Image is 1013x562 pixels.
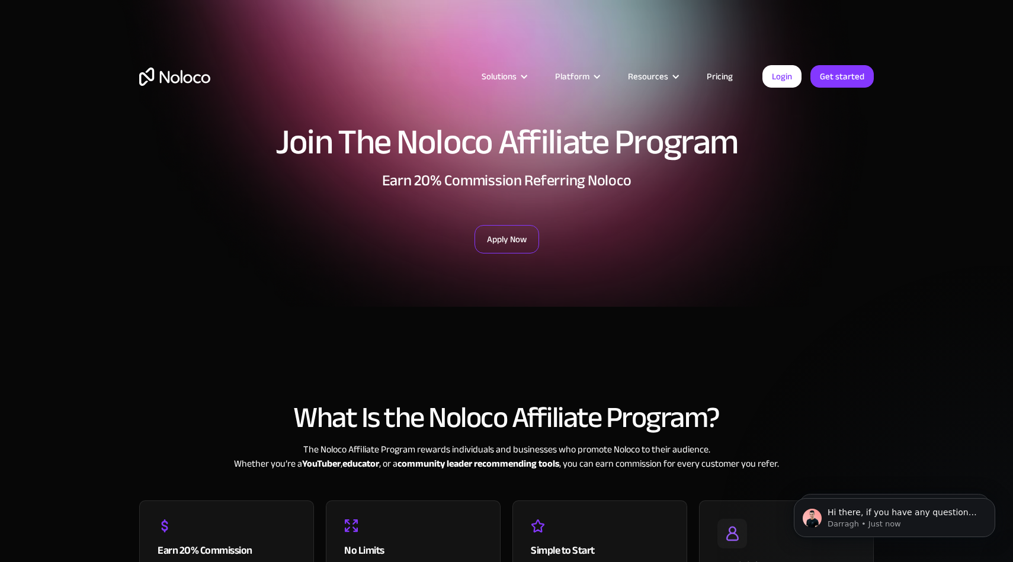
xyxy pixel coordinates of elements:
[762,65,802,88] a: Login
[475,225,539,253] a: Apply Now
[139,124,874,160] h1: Join The Noloco Affiliate Program
[158,542,296,560] div: Earn 20% Commission
[139,402,874,433] h2: What Is the Noloco Affiliate Program?
[482,69,517,84] div: Solutions
[555,69,589,84] div: Platform
[447,455,472,473] strong: leader
[139,68,210,86] a: home
[628,69,668,84] div: Resources
[302,455,341,473] strong: YouTuber
[692,69,748,84] a: Pricing
[342,455,379,473] strong: educator
[474,455,537,473] strong: recommending
[810,65,874,88] a: Get started
[531,542,669,560] div: Simple to Start
[538,455,559,473] strong: tools
[540,69,613,84] div: Platform
[613,69,692,84] div: Resources
[344,542,482,560] div: No Limits
[397,455,445,473] strong: community
[139,442,874,471] div: The Noloco Affiliate Program rewards individuals and businesses who promote Noloco to their audie...
[467,69,540,84] div: Solutions
[776,473,1013,556] iframe: Intercom notifications message
[382,166,631,195] strong: Earn 20% Commission Referring Noloco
